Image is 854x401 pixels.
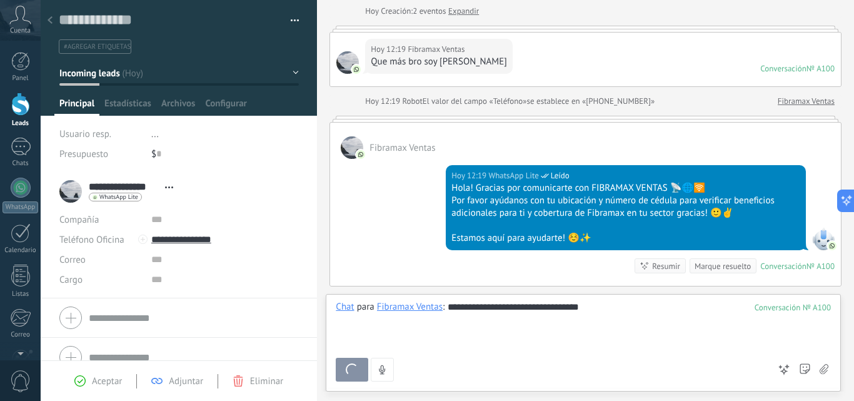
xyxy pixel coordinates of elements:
span: ... [151,128,159,140]
div: $ [151,144,299,164]
span: Leído [551,170,570,182]
span: Correo [59,254,86,266]
span: Principal [59,98,94,116]
div: Por favor ayúdanos con tu ubicación y número de cédula para verificar beneficios adicionales para... [451,195,800,220]
div: Hoy 12:19 [371,43,408,56]
div: Creación: [365,5,479,18]
span: Cuenta [10,27,31,35]
span: 2 eventos [413,5,446,18]
div: Hoy 12:19 [365,95,402,108]
span: Estadísticas [104,98,151,116]
span: Fibramax Ventas [336,51,359,74]
div: Conversación [760,261,806,272]
button: Correo [59,250,86,270]
span: Fibramax Ventas [408,43,465,56]
div: Leads [3,119,39,128]
button: Teléfono Oficina [59,230,124,250]
a: Expandir [448,5,479,18]
div: Cargo [59,270,142,290]
span: : [443,301,445,313]
a: Fibramax Ventas [778,95,835,108]
div: Correo [3,331,39,339]
div: Marque resuelto [695,260,751,272]
span: Aceptar [92,375,122,387]
span: #agregar etiquetas [64,43,131,51]
span: Teléfono Oficina [59,234,124,246]
div: Fibramax Ventas [377,301,443,312]
span: Eliminar [250,375,283,387]
span: Cargo [59,275,83,285]
span: WhatsApp Lite [812,228,835,250]
span: Configurar [205,98,246,116]
span: Presupuesto [59,148,108,160]
div: Hoy 12:19 [451,170,488,182]
div: Calendario [3,246,39,255]
div: 100 [755,302,831,313]
div: Panel [3,74,39,83]
div: № A100 [806,63,835,74]
span: se establece en «[PHONE_NUMBER]» [527,95,655,108]
div: Compañía [59,210,142,230]
span: Fibramax Ventas [369,142,435,154]
img: com.amocrm.amocrmwa.svg [352,65,361,74]
div: Estamos aquí para ayudarte! ☺️✨ [451,232,800,245]
div: Hoy [365,5,381,18]
div: WhatsApp [3,201,38,213]
span: Usuario resp. [59,128,111,140]
span: para [357,301,374,313]
div: Conversación [760,63,806,74]
span: Robot [402,96,422,106]
span: Archivos [161,98,195,116]
div: Presupuesto [59,144,142,164]
div: № A100 [806,261,835,272]
span: Fibramax Ventas [341,136,363,159]
div: Hola! Gracias por comunicarte con FIBRAMAX VENTAS 📡🌐🛜 [451,182,800,195]
div: Que más bro soy [PERSON_NAME] [371,56,506,68]
span: Adjuntar [169,375,203,387]
span: WhatsApp Lite [99,194,138,200]
img: com.amocrm.amocrmwa.svg [356,150,365,159]
img: com.amocrm.amocrmwa.svg [828,241,836,250]
div: Resumir [652,260,680,272]
div: Usuario resp. [59,124,142,144]
div: Listas [3,290,39,298]
div: Chats [3,160,39,168]
span: WhatsApp Lite [488,170,538,182]
span: El valor del campo «Teléfono» [423,95,527,108]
